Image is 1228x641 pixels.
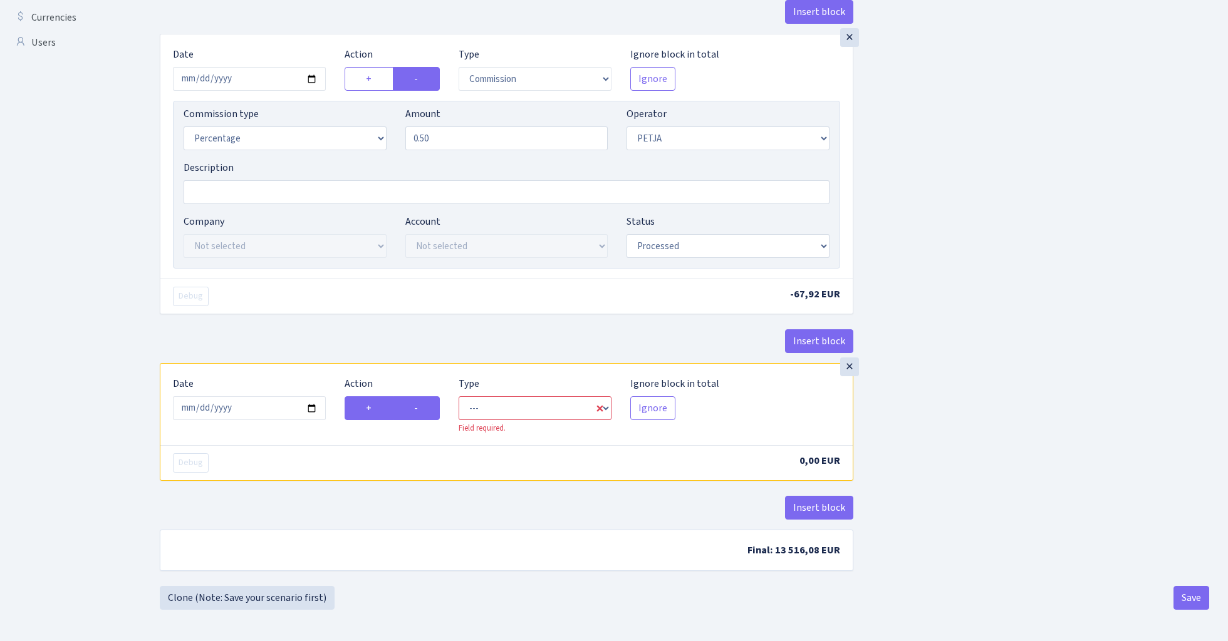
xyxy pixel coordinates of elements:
[840,28,859,47] div: ×
[173,47,194,62] label: Date
[405,106,440,121] label: Amount
[627,214,655,229] label: Status
[393,67,440,91] label: -
[785,329,853,353] button: Insert block
[790,287,840,301] span: -67,92 EUR
[785,496,853,520] button: Insert block
[1173,586,1209,610] button: Save
[405,214,440,229] label: Account
[184,214,224,229] label: Company
[459,423,611,434] div: Field required.
[630,47,719,62] label: Ignore block in total
[459,47,479,62] label: Type
[630,67,675,91] button: Ignore
[6,5,132,30] a: Currencies
[160,586,335,610] a: Clone (Note: Save your scenario first)
[799,454,840,468] span: 0,00 EUR
[184,160,234,175] label: Description
[345,67,393,91] label: +
[345,396,393,420] label: +
[173,287,209,306] button: Debug
[173,376,194,391] label: Date
[840,357,859,376] div: ×
[184,106,259,121] label: Commission type
[630,376,719,391] label: Ignore block in total
[345,47,373,62] label: Action
[345,376,373,391] label: Action
[6,30,132,55] a: Users
[627,106,667,121] label: Operator
[630,396,675,420] button: Ignore
[393,396,440,420] label: -
[747,543,840,557] span: Final: 13 516,08 EUR
[459,376,479,391] label: Type
[173,453,209,473] button: Debug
